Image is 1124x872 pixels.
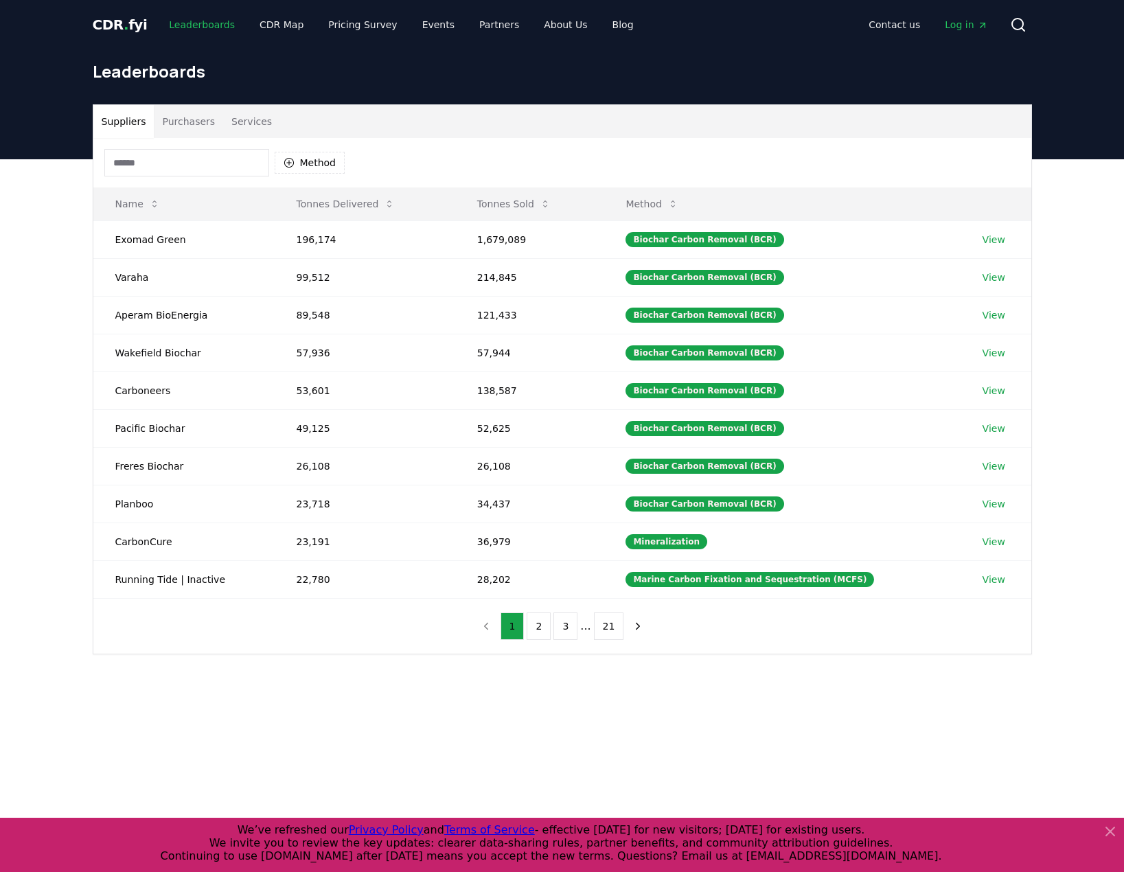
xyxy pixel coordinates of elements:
[275,560,455,598] td: 22,780
[455,371,604,409] td: 138,587
[158,12,246,37] a: Leaderboards
[553,612,577,640] button: 3
[124,16,128,33] span: .
[275,296,455,334] td: 89,548
[93,371,275,409] td: Carboneers
[983,271,1005,284] a: View
[580,618,590,634] li: ...
[275,409,455,447] td: 49,125
[934,12,998,37] a: Log in
[983,535,1005,549] a: View
[527,612,551,640] button: 2
[626,232,783,247] div: Biochar Carbon Removal (BCR)
[455,523,604,560] td: 36,979
[501,612,525,640] button: 1
[626,534,707,549] div: Mineralization
[455,560,604,598] td: 28,202
[626,612,650,640] button: next page
[626,383,783,398] div: Biochar Carbon Removal (BCR)
[275,258,455,296] td: 99,512
[983,573,1005,586] a: View
[626,345,783,360] div: Biochar Carbon Removal (BCR)
[275,523,455,560] td: 23,191
[455,447,604,485] td: 26,108
[533,12,598,37] a: About Us
[983,233,1005,246] a: View
[223,105,280,138] button: Services
[93,560,275,598] td: Running Tide | Inactive
[945,18,987,32] span: Log in
[983,384,1005,398] a: View
[286,190,406,218] button: Tonnes Delivered
[455,296,604,334] td: 121,433
[626,496,783,512] div: Biochar Carbon Removal (BCR)
[93,16,148,33] span: CDR fyi
[275,485,455,523] td: 23,718
[983,422,1005,435] a: View
[275,447,455,485] td: 26,108
[455,334,604,371] td: 57,944
[93,105,154,138] button: Suppliers
[615,190,689,218] button: Method
[93,447,275,485] td: Freres Biochar
[983,459,1005,473] a: View
[104,190,171,218] button: Name
[93,258,275,296] td: Varaha
[455,258,604,296] td: 214,845
[93,485,275,523] td: Planboo
[626,308,783,323] div: Biochar Carbon Removal (BCR)
[858,12,998,37] nav: Main
[93,334,275,371] td: Wakefield Biochar
[626,421,783,436] div: Biochar Carbon Removal (BCR)
[983,346,1005,360] a: View
[411,12,466,37] a: Events
[275,220,455,258] td: 196,174
[317,12,408,37] a: Pricing Survey
[249,12,314,37] a: CDR Map
[626,459,783,474] div: Biochar Carbon Removal (BCR)
[466,190,562,218] button: Tonnes Sold
[93,523,275,560] td: CarbonCure
[275,371,455,409] td: 53,601
[455,409,604,447] td: 52,625
[93,60,1032,82] h1: Leaderboards
[983,497,1005,511] a: View
[93,15,148,34] a: CDR.fyi
[455,485,604,523] td: 34,437
[455,220,604,258] td: 1,679,089
[468,12,530,37] a: Partners
[858,12,931,37] a: Contact us
[158,12,644,37] nav: Main
[601,12,645,37] a: Blog
[983,308,1005,322] a: View
[154,105,223,138] button: Purchasers
[93,409,275,447] td: Pacific Biochar
[93,296,275,334] td: Aperam BioEnergia
[93,220,275,258] td: Exomad Green
[275,334,455,371] td: 57,936
[594,612,624,640] button: 21
[626,270,783,285] div: Biochar Carbon Removal (BCR)
[626,572,874,587] div: Marine Carbon Fixation and Sequestration (MCFS)
[275,152,345,174] button: Method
